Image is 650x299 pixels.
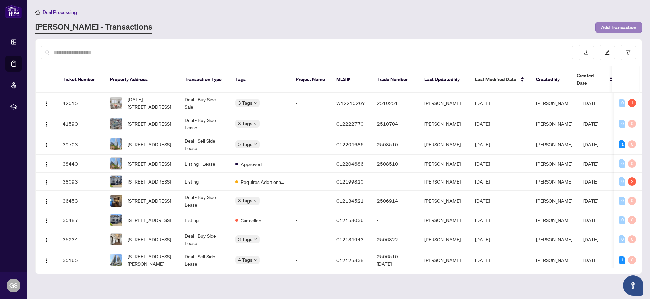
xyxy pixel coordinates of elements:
td: Listing [179,211,230,229]
td: - [290,113,331,134]
img: Logo [44,162,49,167]
img: Logo [44,218,49,223]
td: [PERSON_NAME] [419,229,470,250]
td: 2506914 [371,191,419,211]
span: Last Modified Date [475,76,516,83]
span: 4 Tags [238,256,252,264]
span: W12210267 [336,100,365,106]
img: Logo [44,122,49,127]
td: - [371,173,419,191]
div: 1 [619,256,625,264]
td: - [290,93,331,113]
div: 0 [619,216,625,224]
span: C12134521 [336,198,364,204]
span: down [254,238,257,241]
td: 2510704 [371,113,419,134]
span: [DATE] [583,257,598,263]
button: download [579,45,594,60]
div: 0 [619,235,625,243]
td: 35234 [57,229,105,250]
div: 0 [619,120,625,128]
span: 5 Tags [238,140,252,148]
img: thumbnail-img [110,158,122,169]
td: Deal - Buy Side Sale [179,93,230,113]
span: [DATE] [583,217,598,223]
span: [DATE] [475,236,490,242]
td: 36453 [57,191,105,211]
div: 0 [628,120,636,128]
span: [DATE] [475,100,490,106]
span: [DATE] [475,141,490,147]
span: [DATE] [475,217,490,223]
td: Deal - Sell Side Lease [179,250,230,271]
img: thumbnail-img [110,118,122,129]
td: 38093 [57,173,105,191]
span: [DATE] [583,161,598,167]
td: 42015 [57,93,105,113]
td: Deal - Sell Side Lease [179,134,230,155]
button: Logo [41,234,52,245]
span: down [254,122,257,125]
span: [DATE] [583,198,598,204]
th: Last Updated By [419,66,470,93]
button: Logo [41,195,52,206]
img: thumbnail-img [110,254,122,266]
td: 2508510 [371,155,419,173]
span: [PERSON_NAME] [536,100,572,106]
td: 2508510 [371,134,419,155]
span: [DATE] [583,121,598,127]
img: thumbnail-img [110,138,122,150]
span: [PERSON_NAME] [536,178,572,185]
span: down [254,101,257,105]
span: [DATE] [583,141,598,147]
span: GS [9,281,18,290]
th: Project Name [290,66,331,93]
td: - [290,191,331,211]
button: Logo [41,176,52,187]
button: edit [600,45,615,60]
span: [PERSON_NAME] [536,161,572,167]
td: - [290,155,331,173]
td: Deal - Buy Side Lease [179,229,230,250]
th: Created By [530,66,571,93]
td: - [290,229,331,250]
span: [DATE] [583,236,598,242]
span: Cancelled [241,217,261,224]
span: Requires Additional Docs [241,178,285,186]
span: Created Date [577,72,605,87]
div: 0 [619,159,625,168]
span: [DATE] [475,178,490,185]
span: [DATE][STREET_ADDRESS] [128,95,174,110]
span: filter [626,50,631,55]
span: [PERSON_NAME] [536,257,572,263]
button: Logo [41,255,52,265]
span: [PERSON_NAME] [536,141,572,147]
td: - [371,211,419,229]
span: edit [605,50,610,55]
a: [PERSON_NAME] - Transactions [35,21,152,34]
span: down [254,143,257,146]
button: Logo [41,98,52,108]
span: [STREET_ADDRESS] [128,216,171,224]
span: [DATE] [583,100,598,106]
div: 0 [628,235,636,243]
img: Logo [44,142,49,148]
span: down [254,199,257,202]
span: 3 Tags [238,197,252,205]
span: C12199820 [336,178,364,185]
td: Listing - Lease [179,155,230,173]
span: [PERSON_NAME] [536,198,572,204]
td: 2510251 [371,93,419,113]
span: [STREET_ADDRESS] [128,160,171,167]
img: logo [5,5,22,18]
span: [DATE] [475,121,490,127]
td: [PERSON_NAME] [419,155,470,173]
span: [DATE] [475,161,490,167]
th: Tags [230,66,290,93]
span: C12158036 [336,217,364,223]
span: Add Transaction [601,22,636,33]
span: Deal Processing [43,9,77,15]
th: Ticket Number [57,66,105,93]
span: [STREET_ADDRESS][PERSON_NAME] [128,253,174,268]
div: 0 [628,216,636,224]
